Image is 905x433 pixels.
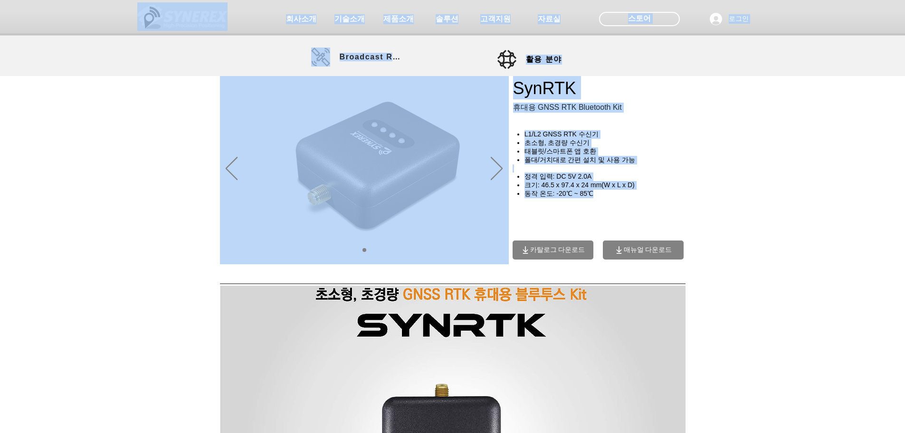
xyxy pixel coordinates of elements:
a: 매뉴얼 다운로드 [603,241,684,260]
span: 동작 온도: -20℃ ~ 85℃ [524,190,593,197]
a: 솔루션 [423,10,471,29]
a: 01 [362,248,366,252]
span: 태블릿/스마트폰 앱 호환 [524,147,597,155]
a: 고객지원 [472,10,519,29]
div: 스토어 [599,12,680,26]
a: 제품소개 [375,10,422,29]
img: 씨너렉스_White_simbol_대지 1.png [137,2,228,31]
span: 기술소개 [334,14,365,24]
div: 슬라이드쇼 [220,74,509,264]
span: 활용 분야 [526,55,562,65]
span: ​크기: 46.5 x 97.4 x 24 mm(W x L x D) [524,181,635,189]
a: Broadcast RTK [311,48,404,67]
span: 자료실 [538,14,561,24]
span: 제품소개 [383,14,414,24]
span: 로그인 [725,14,752,24]
span: 매뉴얼 다운로드 [624,246,672,254]
span: 폴대/거치대로 간편 설치 및 사용 가능 [524,156,635,164]
a: 기술소개 [326,10,373,29]
nav: 슬라이드 [359,248,370,252]
button: 로그인 [703,10,755,28]
a: 자료실 [525,10,573,29]
a: 카탈로그 다운로드 [513,241,593,260]
span: 회사소개 [286,14,316,24]
span: 스토어 [628,13,651,24]
button: 다음 [491,157,503,182]
img: SynRTK.png [220,74,509,264]
span: 고객지원 [480,14,511,24]
button: 이전 [226,157,238,182]
a: 활용 분야 [497,50,583,69]
span: 솔루션 [436,14,458,24]
span: Broadcast RTK [340,53,404,61]
span: 정격 입력: DC 5V 2.0A [524,173,592,180]
a: 회사소개 [277,10,325,29]
iframe: Wix Chat [796,392,905,433]
span: 카탈로그 다운로드 [530,246,585,254]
